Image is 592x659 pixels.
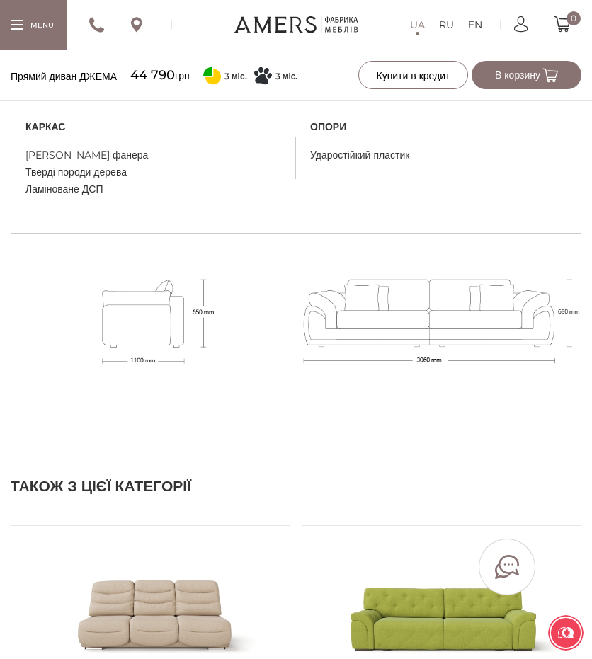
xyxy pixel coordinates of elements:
span: Ламіноване ДСП [25,180,103,197]
button: Купити в кредит [358,61,468,89]
span: 3 міс. [275,69,298,82]
svg: Покупка частинами від Монобанку [254,67,272,85]
span: В корзину [495,69,558,81]
a: RU [439,16,454,33]
span: грн [130,62,190,88]
button: В корзину [472,61,581,89]
span: Тверді породи дерева [25,164,127,180]
span: опори [310,118,567,136]
span: Купити в кредит [376,69,450,82]
a: EN [468,16,482,33]
a: [PHONE_NUMBER] [89,16,103,33]
h2: Також з цієї категорії [11,476,581,497]
a: UA [410,16,425,33]
a: Салони [127,18,144,31]
span: 44 790 [130,67,175,83]
span: каркас [25,118,282,136]
span: 0 [567,11,581,25]
span: [PERSON_NAME] фанера [25,147,148,164]
svg: Оплата частинами від ПриватБанку [203,67,221,85]
span: Прямий диван ДЖЕМА [11,67,117,84]
span: Ударостійкий пластик [310,147,409,164]
span: 3 міс. [224,69,247,82]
